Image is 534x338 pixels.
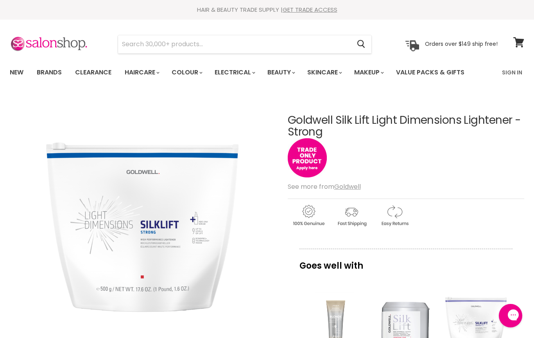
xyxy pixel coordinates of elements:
a: Value Packs & Gifts [390,64,470,81]
a: Brands [31,64,68,81]
span: See more from [288,182,361,191]
p: Orders over $149 ship free! [425,40,498,47]
a: GET TRADE ACCESS [283,5,337,14]
a: New [4,64,29,81]
img: tradeonly_small.jpg [288,138,327,177]
a: Electrical [209,64,260,81]
a: Goldwell [334,182,361,191]
form: Product [118,35,372,54]
img: shipping.gif [331,204,372,228]
iframe: Gorgias live chat messenger [495,301,526,330]
ul: Main menu [4,61,484,84]
a: Sign In [497,64,527,81]
a: Skincare [301,64,347,81]
p: Goes well with [299,249,512,275]
img: returns.gif [374,204,415,228]
a: Colour [166,64,207,81]
button: Search [351,35,371,53]
a: Clearance [69,64,117,81]
h1: Goldwell Silk Lift Light Dimensions Lightener - Strong [288,114,524,139]
img: genuine.gif [288,204,329,228]
a: Beauty [262,64,300,81]
a: Makeup [348,64,389,81]
img: Goldwell Silk Lift Light Dimensions Lightener - Strong [45,141,240,313]
input: Search [118,35,351,53]
a: Haircare [119,64,164,81]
